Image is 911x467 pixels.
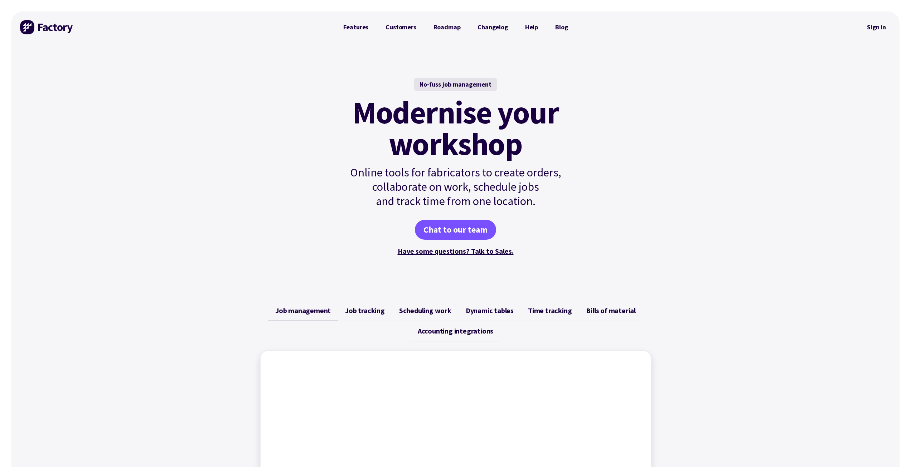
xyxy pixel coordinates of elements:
span: Scheduling work [399,306,451,315]
a: Roadmap [425,20,469,34]
a: Have some questions? Talk to Sales. [398,247,514,256]
span: Accounting integrations [418,327,493,335]
a: Customers [377,20,425,34]
span: Bills of material [586,306,636,315]
img: Factory [20,20,74,34]
a: Help [517,20,547,34]
a: Blog [547,20,576,34]
a: Changelog [469,20,516,34]
a: Sign in [862,19,891,35]
span: Job management [275,306,331,315]
span: Time tracking [528,306,572,315]
nav: Secondary Navigation [862,19,891,35]
nav: Primary Navigation [335,20,577,34]
a: Chat to our team [415,220,496,240]
span: Dynamic tables [466,306,514,315]
mark: Modernise your workshop [352,97,559,160]
span: Job tracking [345,306,385,315]
div: No-fuss job management [414,78,497,91]
p: Online tools for fabricators to create orders, collaborate on work, schedule jobs and track time ... [335,165,577,208]
a: Features [335,20,377,34]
